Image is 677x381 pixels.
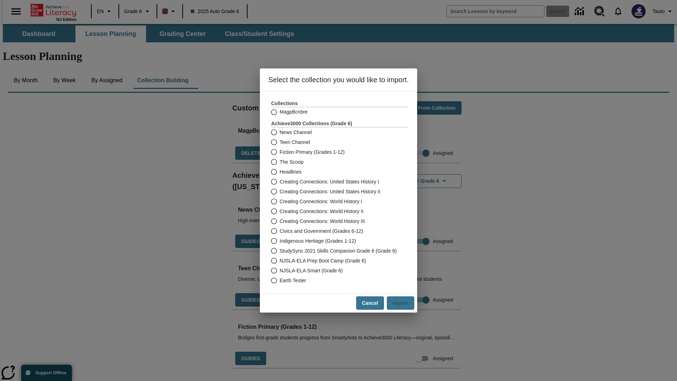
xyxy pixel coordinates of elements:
[280,139,310,146] span: Teen Channel
[271,120,408,127] h3: Achieve3000 Collections (Grade 6 )
[280,247,397,255] span: StudySync 2021 Skills Companion Grade 6 (Grade 6)
[280,287,331,294] span: Civics and Government
[280,218,365,225] span: Creating Connections: World History III
[280,178,379,186] span: Creating Connections: United States History I
[280,267,343,274] span: NJSLA-ELA Smart (Grade 6)
[271,100,408,107] h3: Collections
[280,277,306,284] span: Earth Tester
[280,108,307,116] span: MagpBcnbre
[280,257,366,265] span: NJSLA-ELA Prep Boot Camp (Grade 6)
[280,149,344,156] span: Fiction Primary (Grades 1-12)
[280,188,380,195] span: Creating Connections: United States History II
[260,68,417,91] h6: Select the collection you would like to import.
[280,129,312,136] span: News Channel
[280,168,301,176] span: Headlines
[280,208,364,215] span: Creating Connections: World History II
[280,237,356,245] span: Indigenous Heritage (Grades 1-12)
[280,198,362,205] span: Creating Connections: World History I
[280,158,304,166] span: The Scoop
[280,228,363,235] span: Civics and Government (Grades 6-12)
[356,296,384,310] button: Cancel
